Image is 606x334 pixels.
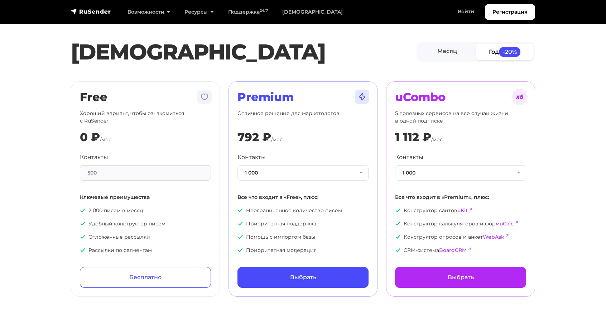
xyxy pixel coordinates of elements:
[395,233,526,241] p: Конструктор опросов и анкет
[80,110,211,125] p: Хороший вариант, чтобы ознакомиться с RuSender
[237,220,369,228] p: Приоритетная поддержка
[485,4,535,20] a: Регистрация
[395,90,526,104] h2: uCombo
[271,136,283,143] span: /мес
[395,267,526,288] a: Выбрать
[395,130,431,144] div: 1 112 ₽
[395,247,526,254] p: CRM-система
[395,194,526,201] p: Все что входит в «Premium», плюс:
[353,88,371,105] img: tarif-premium.svg
[395,165,526,181] button: 1 000
[80,207,211,214] p: 2 000 писем в месяц
[237,165,369,181] button: 1 000
[177,5,221,19] a: Ресурсы
[221,5,275,19] a: Поддержка24/7
[451,4,481,19] a: Войти
[80,247,86,253] img: icon-ok.svg
[196,88,213,105] img: tarif-free.svg
[418,44,476,60] a: Месяц
[80,194,211,201] p: Ключевые преимущества
[237,110,369,125] p: Отличное решение для маркетологов
[499,47,520,57] span: -20%
[237,221,243,226] img: icon-ok.svg
[237,207,243,213] img: icon-ok.svg
[237,153,266,162] label: Контакты
[237,90,369,104] h2: Premium
[237,207,369,214] p: Неограниченное количество писем
[431,136,443,143] span: /мес
[395,220,526,228] p: Конструктор калькуляторов и форм
[395,207,401,213] img: icon-ok.svg
[260,8,268,13] sup: 24/7
[395,153,423,162] label: Контакты
[237,194,369,201] p: Все что входит в «Free», плюс:
[237,247,243,253] img: icon-ok.svg
[439,247,467,253] a: BoardCRM
[237,233,369,241] p: Помощь с импортом базы
[237,247,369,254] p: Приоритетная модерация
[80,221,86,226] img: icon-ok.svg
[395,207,526,214] p: Конструктор сайтов
[237,267,369,288] a: Выбрать
[476,44,534,60] a: Год
[483,234,504,240] a: WebAsk
[500,220,514,227] a: uCalc
[80,90,211,104] h2: Free
[71,39,417,65] h1: [DEMOGRAPHIC_DATA]
[80,130,100,144] div: 0 ₽
[457,207,468,214] a: uKit
[275,5,350,19] a: [DEMOGRAPHIC_DATA]
[80,153,108,162] label: Контакты
[395,247,401,253] img: icon-ok.svg
[395,234,401,240] img: icon-ok.svg
[80,234,86,240] img: icon-ok.svg
[80,233,211,241] p: Отложенные рассылки
[237,130,271,144] div: 792 ₽
[71,8,111,15] img: RuSender
[80,267,211,288] a: Бесплатно
[120,5,177,19] a: Возможности
[237,234,243,240] img: icon-ok.svg
[395,110,526,125] p: 5 полезных сервисов на все случаи жизни в одной подписке
[100,136,111,143] span: /мес
[395,221,401,226] img: icon-ok.svg
[80,247,211,254] p: Рассылки по сегментам
[80,207,86,213] img: icon-ok.svg
[511,88,528,105] img: tarif-ucombo.svg
[80,220,211,228] p: Удобный конструктор писем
